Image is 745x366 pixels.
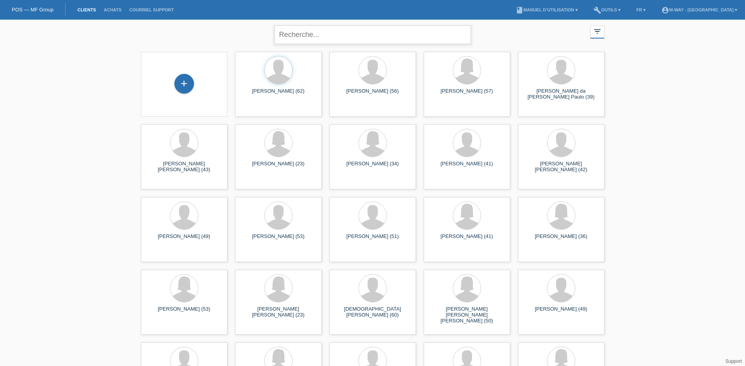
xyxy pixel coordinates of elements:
a: buildOutils ▾ [589,7,624,12]
i: account_circle [661,6,669,14]
input: Recherche... [275,26,471,44]
a: bookManuel d’utilisation ▾ [512,7,582,12]
div: [PERSON_NAME] (49) [147,233,221,246]
div: [PERSON_NAME] da [PERSON_NAME] Paulo (39) [524,88,598,101]
div: [PERSON_NAME] (34) [336,161,410,173]
div: [PERSON_NAME] [PERSON_NAME] (23) [242,306,315,318]
div: [PERSON_NAME] (23) [242,161,315,173]
i: build [593,6,601,14]
a: Support [725,359,742,364]
a: Clients [73,7,100,12]
div: [DEMOGRAPHIC_DATA][PERSON_NAME] (60) [336,306,410,318]
div: [PERSON_NAME] (56) [336,88,410,101]
div: [PERSON_NAME] (51) [336,233,410,246]
div: [PERSON_NAME] (53) [147,306,221,318]
div: [PERSON_NAME] [PERSON_NAME] (42) [524,161,598,173]
a: Courriel Support [125,7,178,12]
div: [PERSON_NAME] (53) [242,233,315,246]
div: [PERSON_NAME] (36) [524,233,598,246]
a: account_circlem-way - [GEOGRAPHIC_DATA] ▾ [657,7,741,12]
div: Enregistrer le client [175,77,194,90]
div: [PERSON_NAME] (62) [242,88,315,101]
div: [PERSON_NAME] (41) [430,233,504,246]
a: FR ▾ [632,7,650,12]
div: [PERSON_NAME] [PERSON_NAME] (43) [147,161,221,173]
a: Achats [100,7,125,12]
i: filter_list [593,27,602,36]
div: [PERSON_NAME] [PERSON_NAME] [PERSON_NAME] (50) [430,306,504,320]
a: POS — MF Group [12,7,53,13]
div: [PERSON_NAME] (41) [430,161,504,173]
div: [PERSON_NAME] (57) [430,88,504,101]
i: book [516,6,524,14]
div: [PERSON_NAME] (49) [524,306,598,318]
